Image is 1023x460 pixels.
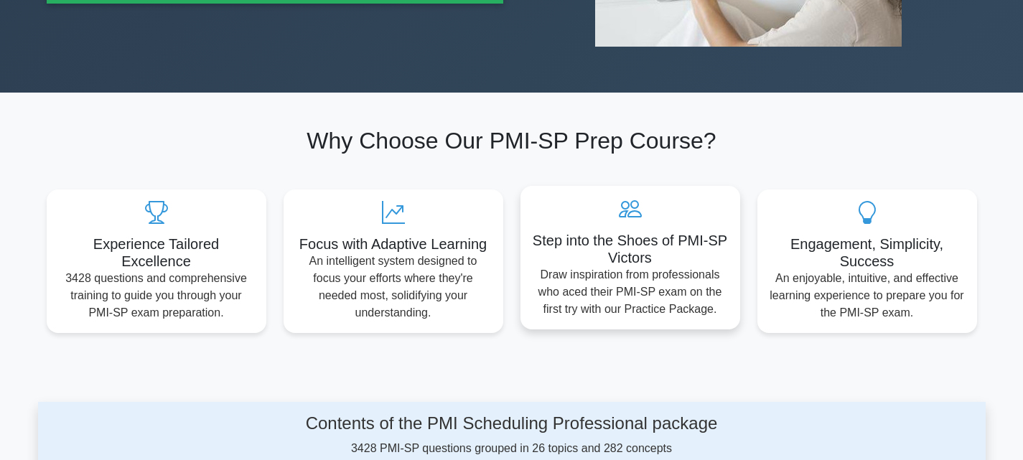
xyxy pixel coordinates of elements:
[58,270,255,321] p: 3428 questions and comprehensive training to guide you through your PMI-SP exam preparation.
[295,235,492,253] h5: Focus with Adaptive Learning
[174,413,850,457] div: 3428 PMI-SP questions grouped in 26 topics and 282 concepts
[532,232,729,266] h5: Step into the Shoes of PMI-SP Victors
[174,413,850,434] h4: Contents of the PMI Scheduling Professional package
[769,235,966,270] h5: Engagement, Simplicity, Success
[769,270,966,321] p: An enjoyable, intuitive, and effective learning experience to prepare you for the PMI-SP exam.
[532,266,729,318] p: Draw inspiration from professionals who aced their PMI-SP exam on the first try with our Practice...
[295,253,492,321] p: An intelligent system designed to focus your efforts where they're needed most, solidifying your ...
[47,127,977,154] h2: Why Choose Our PMI-SP Prep Course?
[58,235,255,270] h5: Experience Tailored Excellence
